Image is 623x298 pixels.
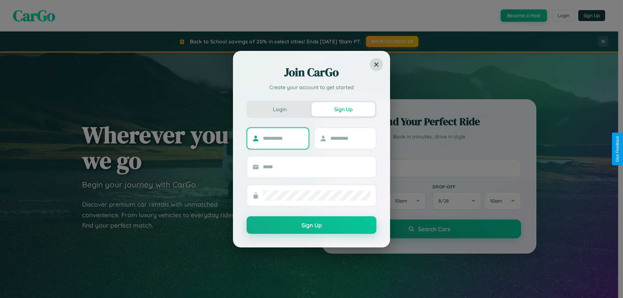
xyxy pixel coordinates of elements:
[247,83,376,91] p: Create your account to get started
[615,136,620,162] div: Give Feedback
[311,102,375,116] button: Sign Up
[247,65,376,80] h2: Join CarGo
[248,102,311,116] button: Login
[247,216,376,234] button: Sign Up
